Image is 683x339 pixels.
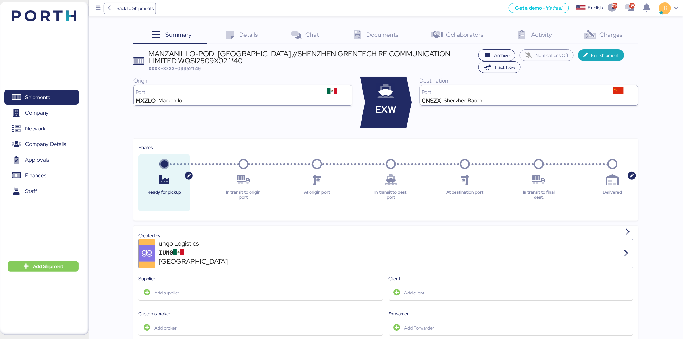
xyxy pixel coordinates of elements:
[4,137,79,152] a: Company Details
[420,77,638,85] div: Destination
[144,204,185,211] div: -
[578,49,624,61] button: Edit shipment
[93,3,104,14] button: Menu
[520,49,574,61] button: Notifications Off
[297,204,338,211] div: -
[154,289,179,297] span: Add supplier
[591,51,619,59] span: Edit shipment
[144,190,185,200] div: Ready for pickup
[375,103,396,117] span: EXW
[444,204,485,211] div: -
[478,61,521,73] button: Track Now
[4,121,79,136] a: Network
[404,289,425,297] span: Add client
[531,30,552,39] span: Activity
[518,190,559,200] div: In transit to final dest.
[223,204,264,211] div: -
[588,5,603,11] div: English
[138,285,383,301] button: Add supplier
[158,239,235,248] div: Iungo Logistics
[154,324,177,332] span: Add broker
[4,184,79,199] a: Staff
[297,190,338,200] div: At origin port
[444,190,485,200] div: At destination port
[149,65,201,72] span: XXXX-XXXX-O0052140
[165,30,192,39] span: Summary
[159,256,228,267] span: [GEOGRAPHIC_DATA]
[663,4,668,12] span: IR
[404,324,434,332] span: Add Forwarder
[389,285,633,301] button: Add client
[4,90,79,105] a: Shipments
[25,155,49,165] span: Approvals
[370,190,412,200] div: In transit to dest. port
[104,3,156,14] a: Back to Shipments
[4,153,79,168] a: Approvals
[223,190,264,200] div: In transit to origin port
[239,30,258,39] span: Details
[494,63,515,71] span: Track Now
[422,90,601,95] div: Port
[4,168,79,183] a: Finances
[133,77,352,85] div: Origin
[25,124,46,133] span: Network
[25,108,49,118] span: Company
[370,204,412,211] div: -
[25,139,66,149] span: Company Details
[117,5,154,12] span: Back to Shipments
[158,98,182,103] div: Manzanillo
[136,98,156,103] div: MXZLO
[4,106,79,120] a: Company
[494,51,510,59] span: Archive
[367,30,399,39] span: Documents
[444,98,482,103] div: Shenzhen Baoan
[8,261,79,272] button: Add Shipment
[138,320,383,336] button: Add broker
[389,320,633,336] button: Add Forwarder
[422,98,441,103] div: CNSZX
[592,204,633,211] div: -
[25,187,37,196] span: Staff
[592,190,633,200] div: Delivered
[33,262,63,270] span: Add Shipment
[136,90,314,95] div: Port
[149,50,475,65] div: MANZANILLO-POD: [GEOGRAPHIC_DATA] //SHENZHEN GRENTECH RF COMMUNICATION LIMITED WQSI2509X02 1*40
[138,232,633,239] div: Created by
[478,49,515,61] button: Archive
[25,93,50,102] span: Shipments
[535,51,568,59] span: Notifications Off
[600,30,623,39] span: Charges
[25,171,46,180] span: Finances
[306,30,319,39] span: Chat
[446,30,484,39] span: Collaborators
[138,144,633,151] div: Phases
[518,204,559,211] div: -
